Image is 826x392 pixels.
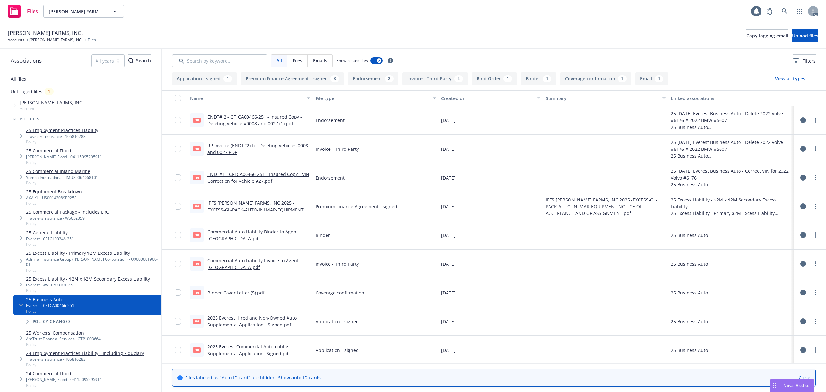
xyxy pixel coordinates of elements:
div: AXA XL - US00142089PR25A [26,195,82,201]
span: Invoice - Third Party [316,146,359,152]
div: Everest - CF1CA00466-251 [26,303,74,308]
span: [DATE] [441,347,456,354]
span: pdf [193,175,201,180]
span: Policy changes [33,320,71,324]
input: Toggle Row Selected [175,203,181,210]
button: Endorsement [348,72,398,85]
div: 4 [223,75,232,82]
div: 3 [330,75,339,82]
a: 24 Commercial Flood [26,370,102,377]
span: Policy [26,308,74,314]
a: 2025 Everest Commercial Automobile Supplemental Application -Signed.pdf [207,344,290,356]
span: Files [293,57,302,64]
div: 25 Business Auto [671,124,791,130]
span: Associations [11,57,42,65]
span: Filters [793,57,816,64]
button: Filters [793,54,816,67]
svg: Search [128,58,134,63]
span: Binder [316,232,330,239]
span: Invoice - Third Party [316,261,359,267]
div: Linked associations [671,95,791,102]
a: [PERSON_NAME] FARMS, INC. [29,37,83,43]
div: 25 Business Auto [671,181,791,188]
div: Travelers Insurance - WS652359 [26,215,110,221]
span: Policy [26,362,144,367]
a: more [812,145,820,153]
span: [DATE] [441,261,456,267]
input: Toggle Row Selected [175,261,181,267]
a: Commercial Auto Liability Invoice to Agent - [GEOGRAPHIC_DATA]pdf [207,257,301,270]
span: pdf [193,261,201,266]
span: pdf [193,232,201,237]
span: [DATE] [441,146,456,152]
span: Emails [313,57,327,64]
a: ENDT#1 - CF1CA00466-251 - Insured Copy - VIN Correction for Vehicle #27.pdf [207,171,309,184]
span: Policy [26,160,102,165]
input: Toggle Row Selected [175,174,181,181]
div: 25 Business Auto [671,347,708,354]
div: Summary [546,95,659,102]
div: 25 [DATE] Everest Business Auto - Correct VIN for 2022 Volvo #6176 [671,168,791,181]
a: more [812,317,820,325]
button: Coverage confirmation [560,72,631,85]
a: Files [5,2,41,20]
button: SearchSearch [128,54,151,67]
a: Search [778,5,791,18]
button: Premium Finance Agreement - signed [241,72,344,85]
span: pdf [193,204,201,209]
input: Select all [175,95,181,101]
a: Switch app [793,5,806,18]
div: 25 [DATE] Everest Business Auto - Delete 2022 Volve #6176 # 2022 BMW #5607 [671,139,791,152]
button: Invoice - Third Party [402,72,468,85]
div: File type [316,95,429,102]
div: Created on [441,95,533,102]
div: [PERSON_NAME] Flood - 04115095295911 [26,377,102,382]
button: Email [635,72,668,85]
a: 25 Excess Liability - $2M x $2M Secondary Excess Liability [26,275,150,282]
a: Untriaged files [11,88,42,95]
span: Endorsement [316,117,345,124]
span: [DATE] [441,232,456,239]
button: Created on [438,90,543,106]
span: Nova Assist [783,383,809,388]
span: pdf [193,118,201,122]
div: 25 Excess Liability - $2M x $2M Secondary Excess Liability [671,196,791,210]
span: Policies [20,117,40,121]
a: 2025 Everest Hired and Non-Owned Auto Supplemental Application - Signed.pdf [207,315,297,328]
span: Premium Finance Agreement - signed [316,203,397,210]
button: Copy logging email [746,29,788,42]
button: Summary [543,90,669,106]
a: Binder Cover Letter (5).pdf [207,290,265,296]
div: 25 Excess Liability - Primary $2M Excess Liability [671,210,791,217]
div: Everest - XW1EX00101-251 [26,282,150,288]
a: more [812,260,820,268]
div: 25 Business Auto [671,152,791,159]
span: Show nested files [337,58,368,63]
span: Policy [26,383,102,388]
span: Policy [26,342,101,347]
div: 25 Business Auto [671,232,708,239]
input: Toggle Row Selected [175,117,181,123]
a: Commercial Auto Liability Binder to Agent - [GEOGRAPHIC_DATA]pdf [207,229,301,242]
button: File type [313,90,438,106]
div: 25 Business Auto [671,318,708,325]
div: Admiral Insurance Group ([PERSON_NAME] Corporation) - UX000001900-01 [26,256,159,267]
span: [DATE] [441,117,456,124]
a: more [812,231,820,239]
span: pdf [193,347,201,352]
div: Search [128,55,151,67]
input: Toggle Row Selected [175,318,181,325]
span: [PERSON_NAME] FARMS, INC. [20,99,84,106]
span: PDF [193,146,201,151]
div: 25 Business Auto [671,289,708,296]
span: Copy logging email [746,33,788,39]
a: RP Invoice (ENDT#2) for Deleting Vehicles 0008 and 0027.PDF [207,142,308,155]
button: Linked associations [668,90,794,106]
div: 1 [503,75,512,82]
span: [DATE] [441,289,456,296]
span: IPFS [PERSON_NAME] FARMS, INC 2025 -EXCESS-GL-PACK-AUTO-INLMAR-EQUIPMENT NOTICE OF ACCEPTANCE AND... [546,196,666,217]
div: 25 [DATE] Everest Business Auto - Delete 2022 Volve #6176 # 2022 BMW #5607 [671,110,791,124]
span: Application - signed [316,318,359,325]
span: Upload files [792,33,818,39]
div: 1 [618,75,627,82]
